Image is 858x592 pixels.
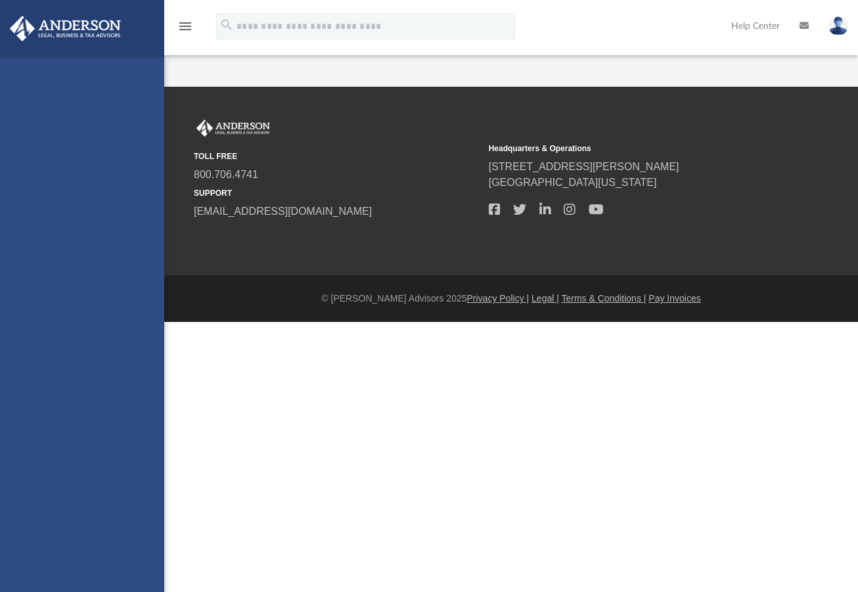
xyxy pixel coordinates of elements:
div: © [PERSON_NAME] Advisors 2025 [164,292,858,306]
small: TOLL FREE [194,150,480,162]
a: Privacy Policy | [467,293,530,304]
img: Anderson Advisors Platinum Portal [194,120,273,137]
a: [GEOGRAPHIC_DATA][US_STATE] [489,177,657,188]
a: Legal | [531,293,559,304]
a: 800.706.4741 [194,169,258,180]
a: [STREET_ADDRESS][PERSON_NAME] [489,161,679,172]
a: [EMAIL_ADDRESS][DOMAIN_NAME] [194,206,372,217]
small: SUPPORT [194,187,480,199]
i: search [219,18,234,32]
small: Headquarters & Operations [489,143,775,154]
img: Anderson Advisors Platinum Portal [6,16,125,41]
a: Terms & Conditions | [562,293,646,304]
i: menu [177,18,193,34]
a: menu [177,25,193,34]
img: User Pic [828,16,848,35]
a: Pay Invoices [648,293,700,304]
